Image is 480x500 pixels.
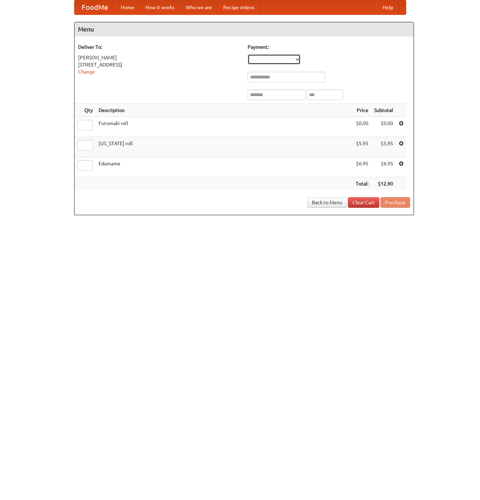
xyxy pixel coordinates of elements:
td: $0.00 [371,117,396,137]
td: Edamame [96,157,353,177]
th: Total: [353,177,371,190]
a: How it works [140,0,180,14]
td: [US_STATE] roll [96,137,353,157]
a: Who we are [180,0,218,14]
a: Change [78,69,95,75]
h5: Deliver To: [78,43,241,51]
td: Futomaki roll [96,117,353,137]
a: FoodMe [75,0,115,14]
td: $6.95 [353,157,371,177]
a: Recipe videos [218,0,260,14]
td: $0.00 [353,117,371,137]
th: Subtotal [371,104,396,117]
a: Home [115,0,140,14]
h5: Payment: [248,43,410,51]
a: Clear Cart [348,197,379,208]
td: $6.95 [371,157,396,177]
button: Purchase [380,197,410,208]
a: Back to Menu [307,197,347,208]
th: $12.90 [371,177,396,190]
th: Qty [75,104,96,117]
th: Description [96,104,353,117]
h4: Menu [75,22,414,36]
th: Price [353,104,371,117]
td: $5.95 [353,137,371,157]
div: [STREET_ADDRESS] [78,61,241,68]
a: Help [377,0,399,14]
div: [PERSON_NAME] [78,54,241,61]
td: $5.95 [371,137,396,157]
